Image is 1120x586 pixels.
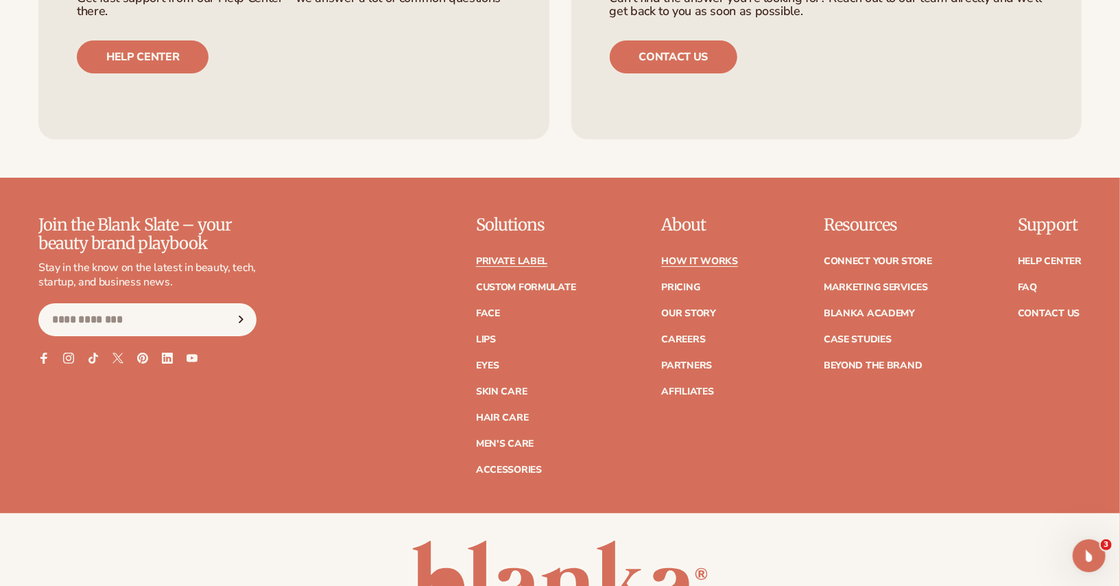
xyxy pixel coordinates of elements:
[476,257,547,266] a: Private label
[476,413,528,423] a: Hair Care
[1101,539,1112,550] span: 3
[661,283,700,292] a: Pricing
[661,257,738,266] a: How It Works
[824,283,928,292] a: Marketing services
[1018,257,1082,266] a: Help Center
[1018,216,1082,234] p: Support
[661,216,738,234] p: About
[661,309,715,318] a: Our Story
[824,216,932,234] p: Resources
[476,283,576,292] a: Custom formulate
[1018,283,1037,292] a: FAQ
[661,387,713,397] a: Affiliates
[476,465,542,475] a: Accessories
[476,361,499,371] a: Eyes
[824,335,892,344] a: Case Studies
[476,216,576,234] p: Solutions
[661,361,712,371] a: Partners
[226,303,256,336] button: Subscribe
[824,361,922,371] a: Beyond the brand
[77,40,208,73] a: Help center
[1018,309,1080,318] a: Contact Us
[1073,539,1106,572] iframe: Intercom live chat
[824,309,915,318] a: Blanka Academy
[38,216,257,253] p: Join the Blank Slate – your beauty brand playbook
[824,257,932,266] a: Connect your store
[610,40,738,73] a: Contact us
[476,309,500,318] a: Face
[476,439,534,449] a: Men's Care
[476,387,527,397] a: Skin Care
[476,335,496,344] a: Lips
[38,261,257,290] p: Stay in the know on the latest in beauty, tech, startup, and business news.
[661,335,705,344] a: Careers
